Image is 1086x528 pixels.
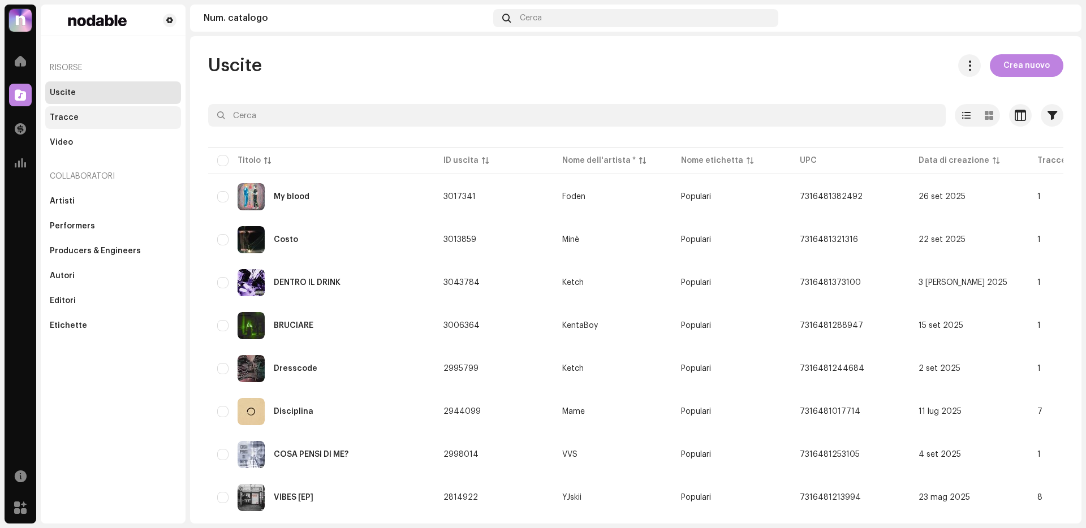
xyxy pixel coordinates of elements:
span: Populari [681,322,711,330]
span: Populari [681,494,711,501]
span: 3017341 [443,193,476,201]
img: 835aa43e-7e87-4a42-ba4c-811b35c0adfe [238,484,265,511]
span: Ketch [562,279,663,287]
input: Cerca [208,104,946,127]
re-m-nav-item: Producers & Engineers [45,240,181,262]
span: Crea nuovo [1003,54,1050,77]
span: 2998014 [443,451,479,458]
div: VVS [562,451,578,458]
span: 23 mag 2025 [919,494,970,501]
button: Crea nuovo [990,54,1063,77]
span: 7316481373100 [800,279,861,287]
span: 3 ott 2025 [919,279,1007,287]
span: KentaBoy [562,322,663,330]
img: c28bbed6-339b-4d88-942f-9d8b832eb6d0 [238,226,265,253]
span: Ketch [562,365,663,373]
span: 11 lug 2025 [919,408,962,416]
span: Populari [681,236,711,244]
div: My blood [274,193,309,201]
span: 4 set 2025 [919,451,961,458]
div: Nome dell'artista * [562,155,636,166]
re-m-nav-item: Tracce [45,106,181,129]
span: 7316481321316 [800,236,858,244]
span: VVS [562,451,663,458]
div: Video [50,138,73,147]
span: 7316481213994 [800,494,861,501]
re-m-nav-item: Editori [45,289,181,312]
re-a-nav-header: Risorse [45,54,181,81]
div: Performers [50,222,95,231]
span: 3043784 [443,279,480,287]
re-a-nav-header: Collaboratori [45,163,181,190]
div: ID uscita [443,155,479,166]
span: 2995799 [443,365,479,373]
div: DENTRO IL DRINK [274,279,341,287]
re-m-nav-item: Performers [45,215,181,237]
span: 7316481382492 [800,193,863,201]
div: Titolo [238,155,261,166]
span: Populari [681,451,711,458]
span: Populari [681,279,711,287]
div: KentaBoy [562,322,598,330]
div: Tracce [50,113,79,122]
img: 5f7bcdd8-8a9d-4b3b-83aa-d51860ac4bed [238,355,265,382]
div: Foden [562,193,585,201]
img: 39d62aa4-5bee-4fc1-b8a0-14de72f7f4bb [238,441,265,468]
div: Etichette [50,321,87,330]
div: YJskii [562,494,581,501]
img: 39a81664-4ced-4598-a294-0293f18f6a76 [9,9,32,32]
div: Ketch [562,365,584,373]
span: Populari [681,365,711,373]
span: 7316481244684 [800,365,864,373]
re-m-nav-item: Uscite [45,81,181,104]
span: 2 set 2025 [919,365,960,373]
span: Cerca [520,14,542,23]
re-m-nav-item: Etichette [45,314,181,337]
div: Minè [562,236,579,244]
re-m-nav-item: Autori [45,265,181,287]
span: 7316481288947 [800,322,863,330]
div: Num. catalogo [204,14,489,23]
span: Uscite [208,54,262,77]
div: Disciplina [274,408,313,416]
img: 6b6d0591-a215-48f4-9ba3-1c1d0c6df6d9 [238,398,265,425]
div: Costo [274,236,298,244]
img: c028b6f5-eb5e-414e-82f5-a938631bc1ff [1050,9,1068,27]
span: 3006364 [443,322,480,330]
div: Nome etichetta [681,155,743,166]
span: 2944099 [443,408,481,416]
img: 164937b8-b5e4-4fc3-b5e5-974247169627 [238,183,265,210]
div: Dresscode [274,365,317,373]
span: 7316481017714 [800,408,860,416]
div: COSA PENSI DI ME? [274,451,348,458]
span: 3013859 [443,236,476,244]
re-m-nav-item: Video [45,131,181,154]
span: 22 set 2025 [919,236,966,244]
span: Foden [562,193,663,201]
div: Producers & Engineers [50,246,141,256]
img: 76c24b47-aeef-4864-ac4f-cb296f729043 [50,14,145,27]
div: Mame [562,408,585,416]
span: 15 set 2025 [919,322,963,330]
span: 26 set 2025 [919,193,966,201]
img: 53d21b52-519e-42f1-90c9-f0b97083892b [238,312,265,339]
div: Ketch [562,279,584,287]
div: Data di creazione [919,155,989,166]
div: Autori [50,271,75,280]
span: Mame [562,408,663,416]
div: Uscite [50,88,76,97]
re-m-nav-item: Artisti [45,190,181,213]
span: 7316481253105 [800,451,860,458]
div: Artisti [50,197,75,206]
div: Editori [50,296,76,305]
span: 2814922 [443,494,478,501]
span: Populari [681,193,711,201]
img: 9025b7f6-88b8-4d1b-809a-237551f8d763 [238,269,265,296]
span: Populari [681,408,711,416]
span: Minè [562,236,663,244]
span: YJskii [562,494,663,501]
div: VIBES [EP] [274,494,313,501]
div: BRUCIARE [274,322,313,330]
